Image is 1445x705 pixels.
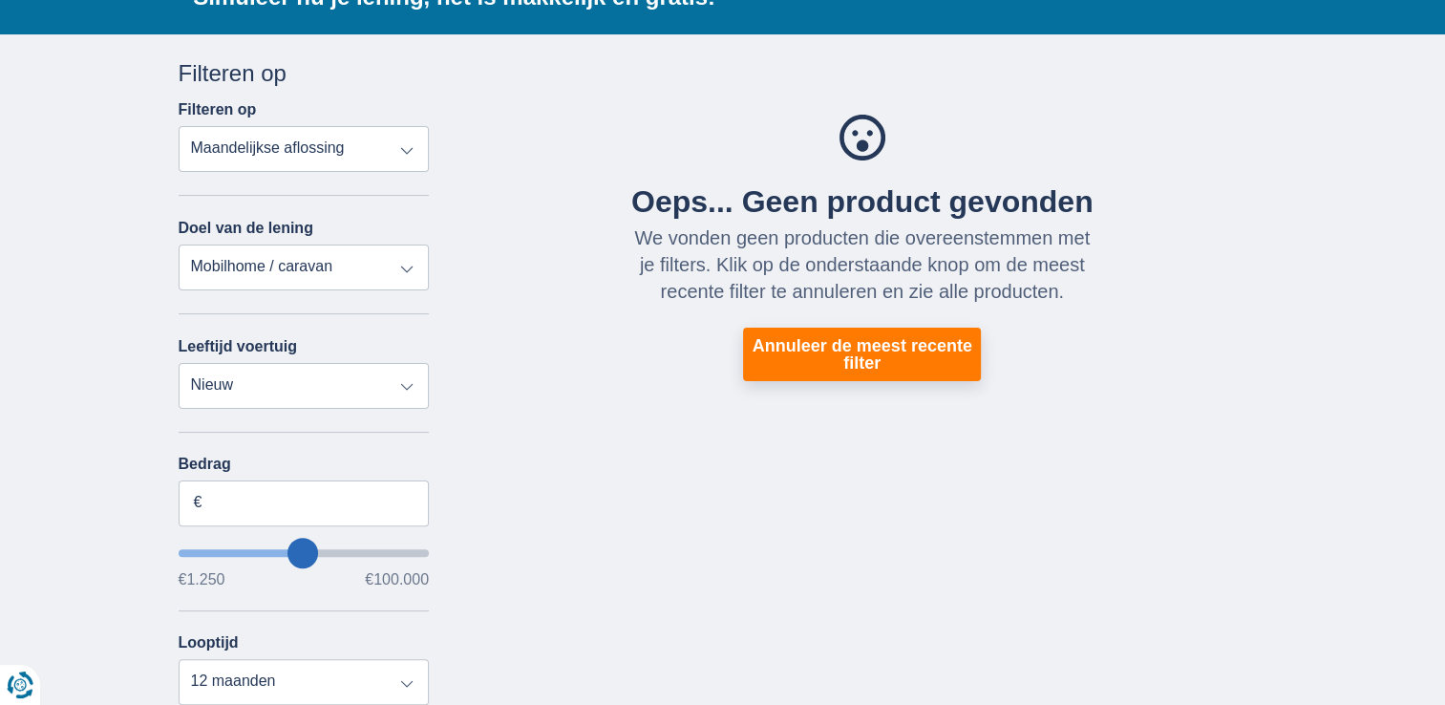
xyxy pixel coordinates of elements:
[179,634,239,652] label: Looptijd
[629,183,1095,220] div: Oeps... Geen product gevonden
[179,220,313,237] label: Doel van de lening
[179,338,297,355] label: Leeftijd voertuig
[194,492,202,514] span: €
[365,572,429,587] span: €100.000
[629,224,1095,305] div: We vonden geen producten die overeenstemmen met je filters. Klik op de onderstaande knop om de me...
[839,115,885,160] img: Oeps... Geen product gevonden
[179,57,430,90] div: Filteren op
[179,572,225,587] span: €1.250
[179,456,430,473] label: Bedrag
[179,101,257,118] label: Filteren op
[179,549,430,557] input: wantToBorrow
[743,328,981,381] button: Annuleer de meest recente filter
